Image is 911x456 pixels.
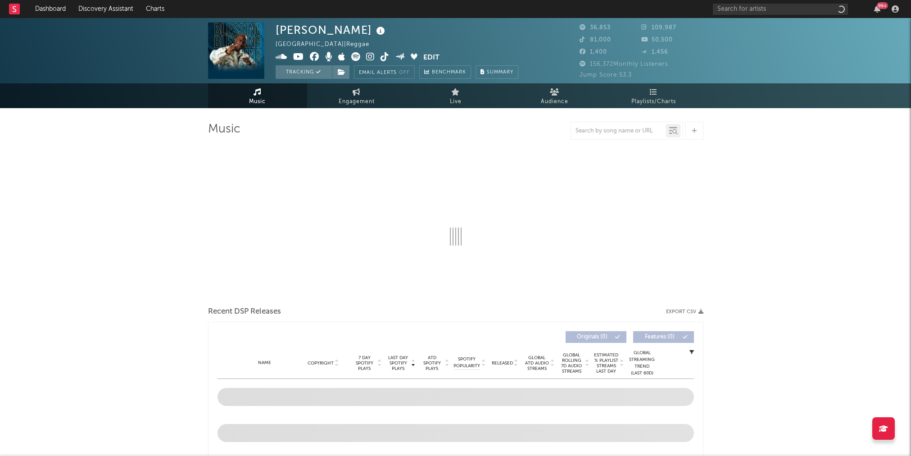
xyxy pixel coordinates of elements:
span: Originals ( 0 ) [571,334,613,340]
div: [GEOGRAPHIC_DATA] | Reggae [276,39,380,50]
span: Engagement [339,96,375,107]
span: 1,456 [641,49,668,55]
span: Copyright [308,360,334,366]
button: Tracking [276,65,332,79]
a: Audience [505,83,604,108]
button: Summary [476,65,518,79]
span: 81,000 [580,37,611,43]
div: Global Streaming Trend (Last 60D) [629,350,656,377]
span: Summary [487,70,513,75]
span: Spotify Popularity [453,356,480,369]
input: Search by song name or URL [571,128,666,135]
input: Search for artists [713,4,848,15]
span: Estimated % Playlist Streams Last Day [594,352,619,374]
span: Jump Score: 53.3 [580,72,632,78]
span: 36,853 [580,25,611,31]
em: Off [399,70,410,75]
span: 156,372 Monthly Listeners [580,61,668,67]
button: 99+ [874,5,880,13]
a: Engagement [307,83,406,108]
button: Email AlertsOff [354,65,415,79]
a: Playlists/Charts [604,83,703,108]
a: Live [406,83,505,108]
span: Released [492,360,513,366]
span: Global Rolling 7D Audio Streams [559,352,584,374]
span: Global ATD Audio Streams [525,355,549,371]
button: Features(0) [633,331,694,343]
a: Benchmark [419,65,471,79]
span: Live [450,96,462,107]
span: Features ( 0 ) [639,334,680,340]
span: ATD Spotify Plays [420,355,444,371]
a: Music [208,83,307,108]
span: 50,500 [641,37,673,43]
span: Playlists/Charts [631,96,676,107]
span: Recent DSP Releases [208,306,281,317]
button: Originals(0) [566,331,626,343]
span: 7 Day Spotify Plays [353,355,376,371]
span: Benchmark [432,67,466,78]
div: 99 + [877,2,888,9]
span: 1,400 [580,49,607,55]
span: Audience [541,96,568,107]
span: 109,987 [641,25,676,31]
button: Export CSV [666,309,703,315]
span: Music [249,96,266,107]
button: Edit [423,52,440,64]
div: [PERSON_NAME] [276,23,387,37]
span: Last Day Spotify Plays [386,355,410,371]
div: Name [236,360,295,366]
